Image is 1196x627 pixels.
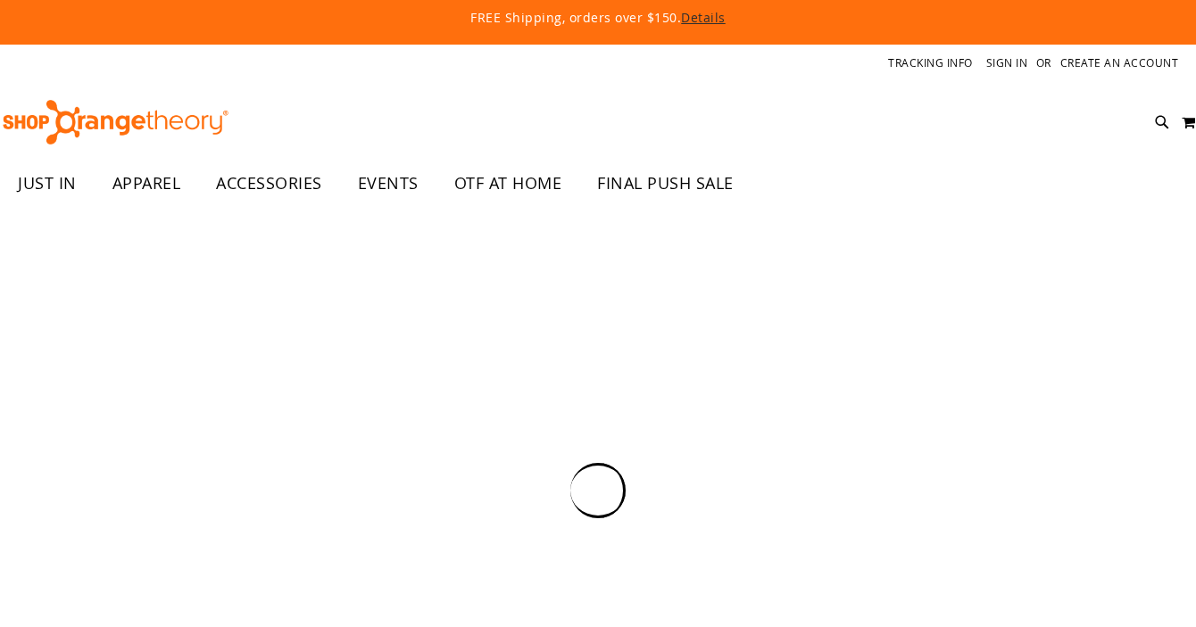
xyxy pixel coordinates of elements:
span: OTF AT HOME [454,163,562,203]
a: EVENTS [340,163,436,204]
span: FINAL PUSH SALE [597,163,734,203]
a: FINAL PUSH SALE [579,163,752,204]
span: JUST IN [18,163,77,203]
a: APPAREL [95,163,199,204]
a: Details [681,9,726,26]
a: Create an Account [1060,55,1179,70]
a: Tracking Info [888,55,973,70]
p: FREE Shipping, orders over $150. [68,9,1128,27]
a: ACCESSORIES [198,163,340,204]
a: Sign In [986,55,1028,70]
a: OTF AT HOME [436,163,580,204]
span: APPAREL [112,163,181,203]
span: ACCESSORIES [216,163,322,203]
span: EVENTS [358,163,419,203]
